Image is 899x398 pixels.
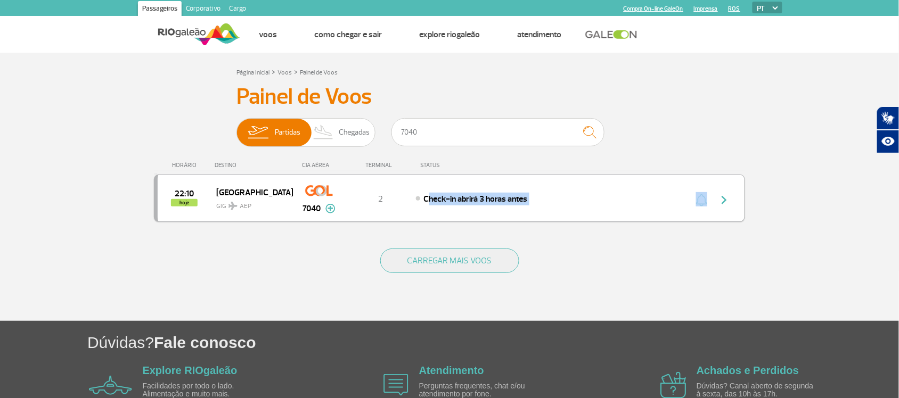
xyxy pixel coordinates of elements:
[272,65,275,78] a: >
[171,199,198,206] span: hoje
[697,364,799,376] a: Achados e Perdidos
[182,1,225,18] a: Corporativo
[877,106,899,130] button: Abrir tradutor de língua de sinais.
[240,202,251,211] span: AEP
[292,162,346,169] div: CIA AÉREA
[380,248,519,273] button: CARREGAR MAIS VOOS
[877,130,899,153] button: Abrir recursos assistivos.
[729,5,740,12] a: RQS
[228,202,238,210] img: destiny_airplane.svg
[383,374,408,396] img: airplane icon
[325,204,336,213] img: mais-info-painel-voo.svg
[308,119,339,146] img: slider-desembarque
[89,376,132,395] img: airplane icon
[391,118,604,146] input: Voo, cidade ou cia aérea
[696,194,707,206] img: sino-painel-voo.svg
[424,194,528,204] span: Check-in abrirá 3 horas antes
[236,69,269,77] a: Página Inicial
[216,196,284,211] span: GIG
[216,185,284,199] span: [GEOGRAPHIC_DATA]
[517,29,561,40] a: Atendimento
[718,194,731,206] img: seta-direita-painel-voo.svg
[300,69,338,77] a: Painel de Voos
[225,1,250,18] a: Cargo
[339,119,370,146] span: Chegadas
[415,162,502,169] div: STATUS
[346,162,415,169] div: TERMINAL
[157,162,215,169] div: HORÁRIO
[419,29,480,40] a: Explore RIOgaleão
[303,202,321,215] span: 7040
[87,331,899,353] h1: Dúvidas?
[259,29,277,40] a: Voos
[694,5,718,12] a: Imprensa
[275,119,300,146] span: Partidas
[378,194,383,204] span: 2
[294,65,298,78] a: >
[138,1,182,18] a: Passageiros
[241,119,275,146] img: slider-embarque
[236,84,663,110] h3: Painel de Voos
[215,162,293,169] div: DESTINO
[143,364,238,376] a: Explore RIOgaleão
[419,364,484,376] a: Atendimento
[277,69,292,77] a: Voos
[877,106,899,153] div: Plugin de acessibilidade da Hand Talk.
[175,190,194,197] span: 2025-09-26 22:10:00
[154,334,256,351] span: Fale conosco
[314,29,382,40] a: Como chegar e sair
[624,5,683,12] a: Compra On-line GaleOn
